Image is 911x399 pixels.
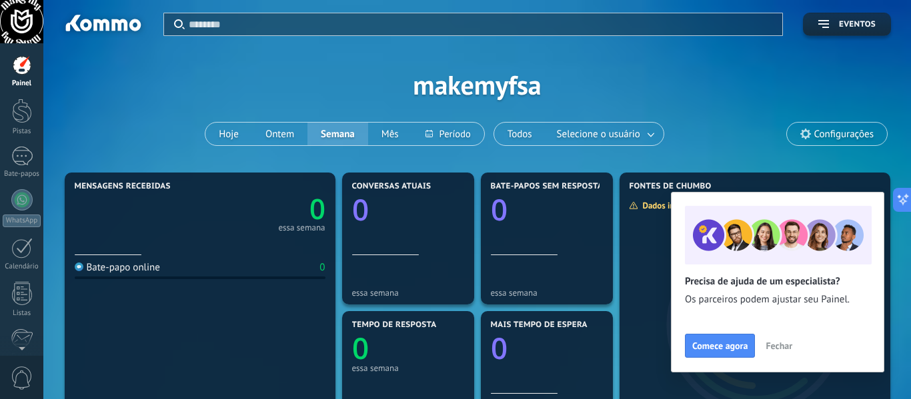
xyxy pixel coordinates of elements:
font: Mês [381,128,399,141]
font: WhatsApp [6,216,37,225]
font: Painel [12,79,31,88]
font: Mais tempo de espera [491,320,588,330]
font: Bate-papos sem respostas [491,181,608,191]
button: Hoje [205,123,252,145]
font: Dados insuficientes para exibir [643,200,756,211]
button: Todos [494,123,546,145]
font: Configurações [814,128,874,141]
button: Período [412,123,484,145]
font: essa semana [352,287,399,298]
text: 0 [352,189,369,229]
text: 0 [309,190,325,228]
font: essa semana [352,362,399,374]
font: Tempo de resposta [352,320,437,330]
text: 0 [491,189,508,229]
a: 0 [200,190,325,228]
button: Mês [368,123,412,145]
img: Bate-papo online [75,262,83,271]
button: Comece agora [685,334,755,358]
font: Eventos [839,19,876,29]
text: 0 [491,328,508,368]
font: essa semana [491,287,538,298]
font: Fontes de chumbo [630,181,712,191]
button: Fechar [760,336,798,356]
font: Selecione o usuário [557,128,640,141]
text: 0 [352,328,369,368]
font: Listas [13,308,31,318]
font: Conversas atuais [352,181,431,191]
button: Eventos [803,13,891,36]
button: Selecione o usuário [546,123,664,145]
font: Fechar [766,340,792,352]
font: Precisa de ajuda de um especialista? [685,275,840,288]
font: Comece agora [692,340,748,352]
font: Todos [508,128,532,141]
font: Ontem [265,128,294,141]
font: Calendário [5,262,38,271]
button: Ontem [252,123,307,145]
font: Hoje [219,128,239,141]
font: Bate-papo online [87,261,160,274]
font: Os parceiros podem ajustar seu Painel. [685,293,850,306]
font: Pistas [13,127,31,136]
font: Mensagens recebidas [75,181,171,191]
font: 0 [319,261,325,274]
font: Bate-papos [4,169,39,179]
button: Semana [307,123,368,145]
font: essa semana [278,222,325,233]
font: Semana [321,128,355,141]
